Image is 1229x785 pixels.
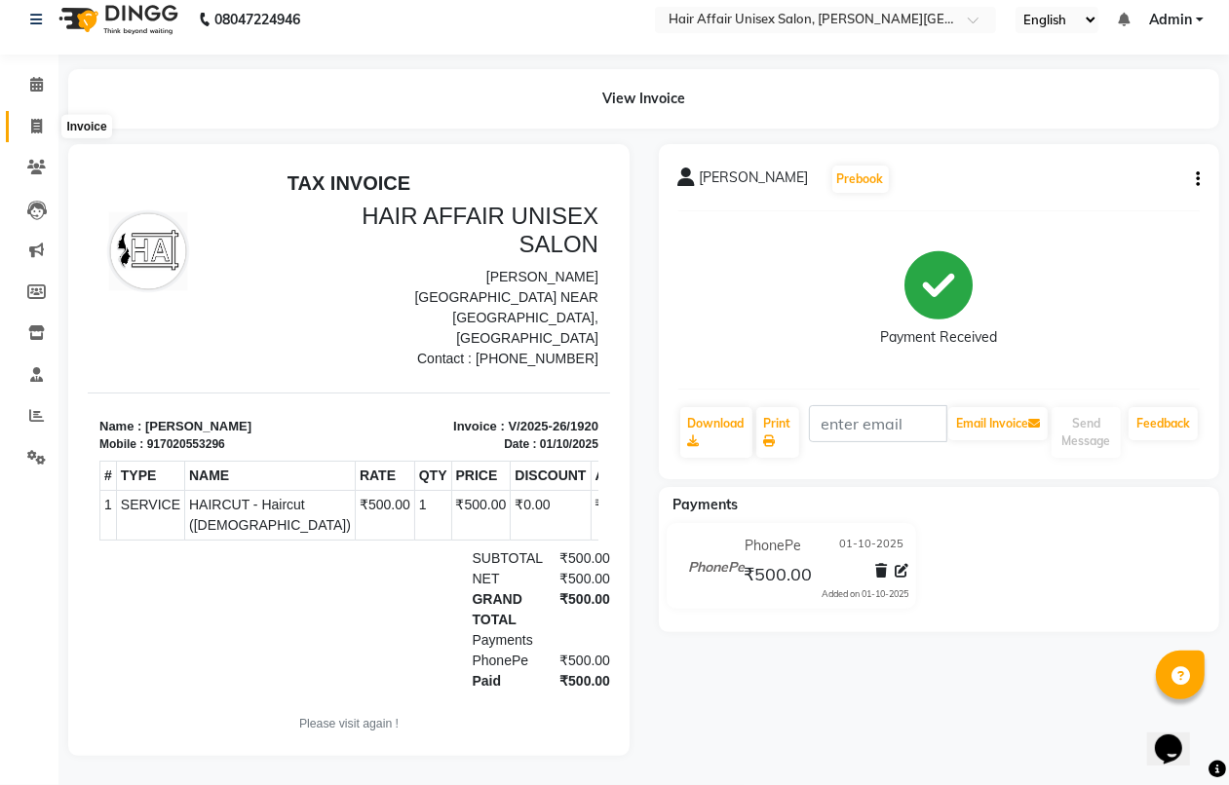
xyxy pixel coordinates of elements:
div: ₹500.00 [447,487,522,507]
div: SUBTOTAL [373,385,448,405]
span: PhonePe [745,536,801,556]
span: Payments [673,496,739,513]
iframe: chat widget [1147,707,1210,766]
td: ₹500.00 [364,327,423,377]
a: Print [756,407,799,458]
div: Invoice [61,115,111,138]
a: Feedback [1129,407,1198,440]
div: 917020553296 [59,272,137,289]
th: TYPE [28,298,96,327]
h3: HAIR AFFAIR UNISEX SALON [273,39,511,95]
p: Invoice : V/2025-26/1920 [273,253,511,273]
p: Please visit again ! [12,551,511,569]
th: AMOUNT [503,298,571,327]
th: PRICE [364,298,423,327]
p: [PERSON_NAME][GEOGRAPHIC_DATA] NEAR [GEOGRAPHIC_DATA], [GEOGRAPHIC_DATA] [273,103,511,185]
a: Download [680,407,752,458]
td: 1 [13,327,29,377]
div: ₹500.00 [447,405,522,426]
span: 01-10-2025 [839,536,903,556]
td: ₹0.00 [423,327,503,377]
h2: TAX INVOICE [12,8,511,31]
div: View Invoice [68,69,1219,129]
th: QTY [326,298,364,327]
span: Admin [1149,10,1192,30]
td: 1 [326,327,364,377]
p: Contact : [PHONE_NUMBER] [273,185,511,206]
td: SERVICE [28,327,96,377]
div: ₹500.00 [447,385,522,405]
span: PhonePe [385,489,442,505]
div: 01/10/2025 [452,272,511,289]
div: Mobile : [12,272,56,289]
div: Payments [373,467,448,487]
div: ₹500.00 [447,507,522,528]
span: ₹500.00 [744,563,812,590]
div: Date : [416,272,448,289]
p: Name : [PERSON_NAME] [12,253,250,273]
th: DISCOUNT [423,298,503,327]
span: HAIRCUT - Haircut ([DEMOGRAPHIC_DATA]) [101,331,263,372]
div: ₹500.00 [447,426,522,467]
td: ₹500.00 [503,327,571,377]
input: enter email [809,405,947,442]
div: Payment Received [880,328,997,349]
button: Send Message [1052,407,1121,458]
th: NAME [97,298,268,327]
button: Prebook [832,166,889,193]
td: ₹500.00 [267,327,326,377]
div: Paid [373,507,448,528]
th: RATE [267,298,326,327]
div: Added on 01-10-2025 [822,587,908,601]
span: [PERSON_NAME] [700,168,809,195]
th: # [13,298,29,327]
div: GRAND TOTAL [373,426,448,467]
div: NET [373,405,448,426]
button: Email Invoice [948,407,1048,440]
